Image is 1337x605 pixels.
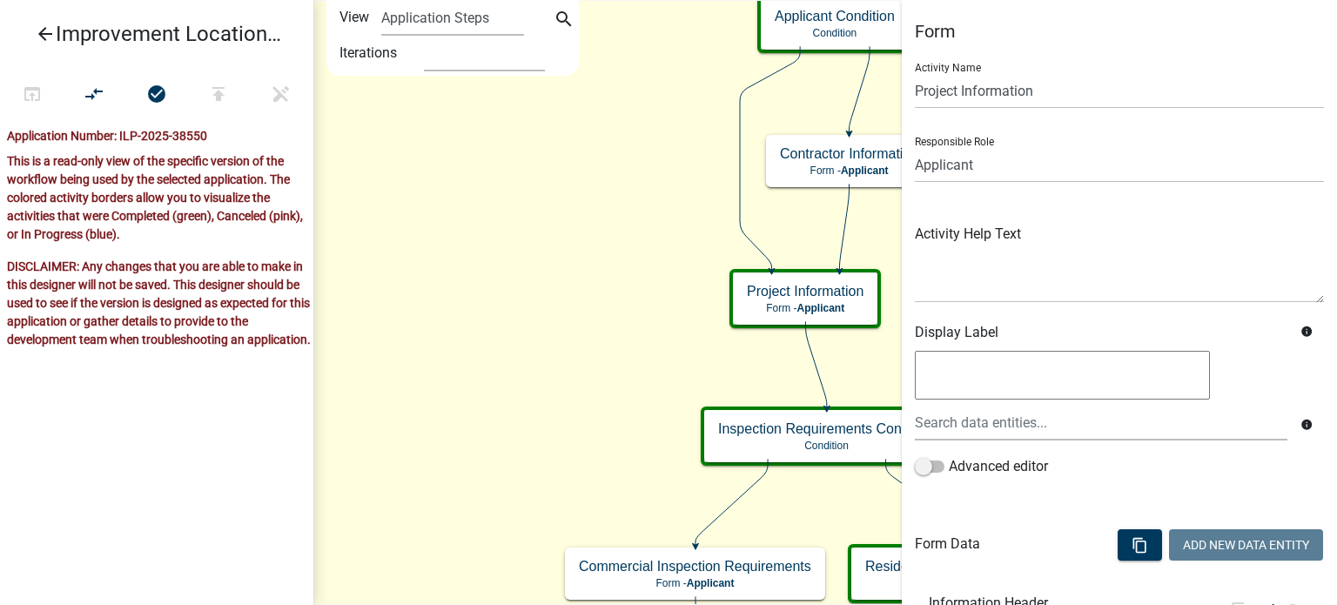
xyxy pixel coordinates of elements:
h5: Form [915,21,1324,42]
p: Form - [780,165,918,177]
a: Improvement Location Permit [14,14,286,54]
i: info [1300,326,1313,338]
i: compare_arrows [84,84,105,108]
h6: Display Label [915,324,1287,340]
button: Publish [187,77,250,114]
i: content_copy [1132,537,1148,554]
i: edit_off [271,84,292,108]
h6: Form Data [915,535,980,552]
p: Form - [579,577,811,589]
label: Iterations [339,36,397,71]
span: Applicant [687,577,735,589]
i: info [1300,419,1313,431]
h5: Residential Inspection Requirements [865,558,1092,575]
h5: Contractor Information [780,145,918,162]
i: publish [208,84,229,108]
wm-modal-confirm: Bulk Actions [1118,539,1162,553]
input: Search data entities... [915,405,1287,440]
button: Add New Data Entity [1169,529,1323,561]
div: Workflow actions [1,77,312,118]
p: Form - [865,577,1092,589]
i: search [554,9,574,33]
p: This is a read-only view of the specific version of the workflow being used by the selected appli... [7,152,313,244]
button: Auto Layout [63,77,125,114]
i: check_circle [146,84,167,108]
span: Applicant [841,165,889,177]
button: Save [250,77,312,114]
h5: Project Information [747,283,863,299]
h5: Applicant Condition [775,8,895,24]
i: open_in_browser [22,84,43,108]
button: search [550,7,578,35]
i: arrow_back [35,24,56,48]
p: DISCLAIMER: Any changes that you are able to make in this designer will not be saved. This design... [7,258,313,349]
div: Application Number: ILP-2025-38550 [7,127,313,152]
button: No problems [125,77,188,114]
p: Form - [747,302,863,314]
h5: Inspection Requirements Condition [718,420,935,437]
p: Condition [718,440,935,452]
h5: Commercial Inspection Requirements [579,558,811,575]
span: Applicant [796,302,844,314]
button: Test Workflow [1,77,64,114]
p: Condition [775,27,895,39]
label: Advanced editor [915,456,1048,477]
button: content_copy [1118,529,1162,561]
